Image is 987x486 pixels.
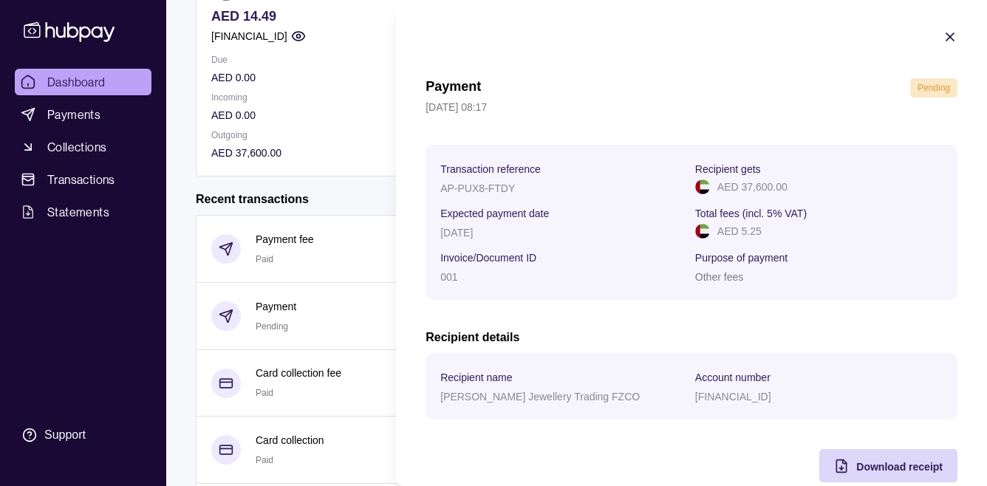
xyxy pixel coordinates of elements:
p: Transaction reference [440,163,541,175]
button: Download receipt [819,449,957,482]
p: AED 5.25 [717,223,762,239]
h2: Recipient details [426,329,957,346]
p: Recipient gets [695,163,761,175]
p: Account number [695,372,771,383]
img: ae [695,224,710,239]
span: Download receipt [856,461,943,473]
p: [DATE] 08:17 [426,99,957,115]
p: Purpose of payment [695,252,788,264]
p: Expected payment date [440,208,549,219]
img: ae [695,179,710,194]
p: Recipient name [440,372,512,383]
h1: Payment [426,78,481,97]
p: 001 [440,271,457,283]
p: [FINANCIAL_ID] [695,391,771,403]
p: AED 37,600.00 [717,179,788,195]
p: [DATE] [440,227,473,239]
span: Pending [918,83,950,93]
p: Invoice/Document ID [440,252,536,264]
p: [PERSON_NAME] Jewellery Trading FZCO [440,391,640,403]
p: Other fees [695,271,743,283]
p: AP-PUX8-FTDY [440,182,515,194]
p: Total fees (incl. 5% VAT) [695,208,807,219]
